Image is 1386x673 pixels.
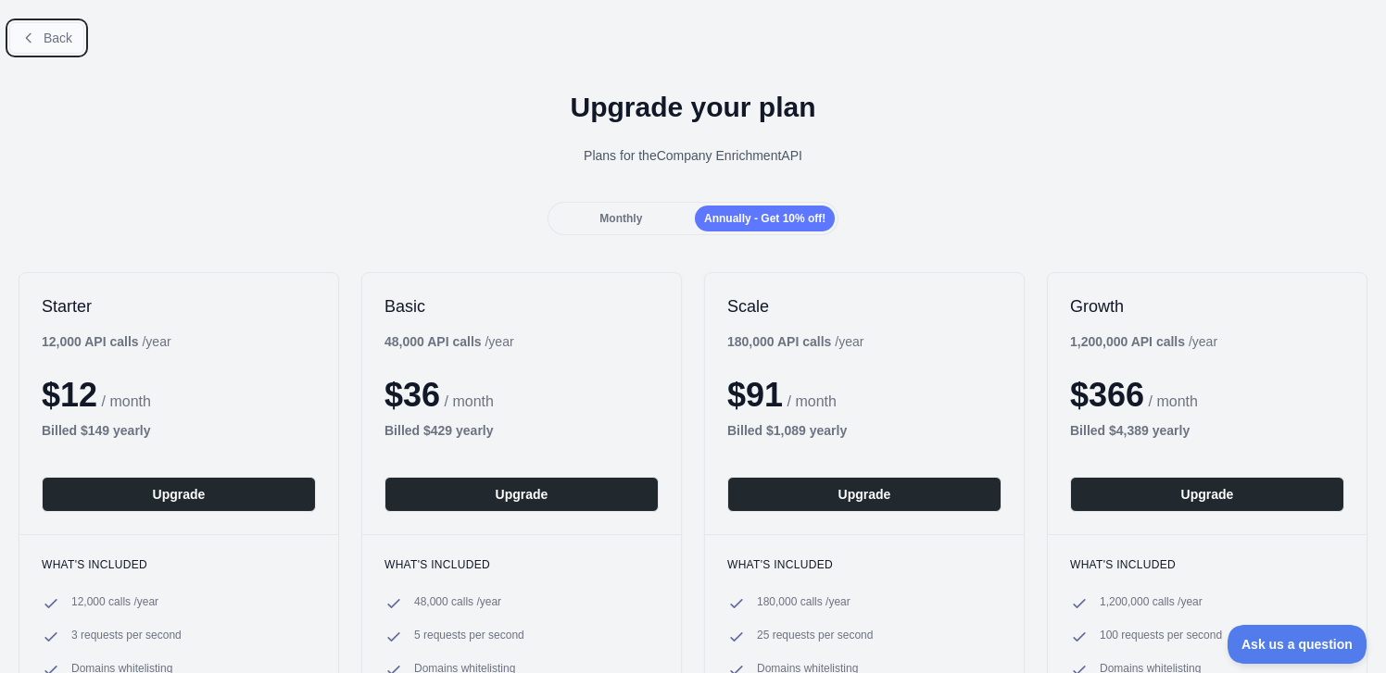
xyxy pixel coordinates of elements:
span: $ 366 [1070,376,1144,414]
b: 1,200,000 API calls [1070,334,1185,349]
div: / year [727,332,863,351]
iframe: Toggle Customer Support [1228,625,1367,664]
h2: Scale [727,295,1002,318]
div: / year [384,332,514,351]
span: $ 91 [727,376,783,414]
div: / year [1070,332,1217,351]
h2: Basic [384,295,659,318]
h2: Growth [1070,295,1344,318]
b: 180,000 API calls [727,334,831,349]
